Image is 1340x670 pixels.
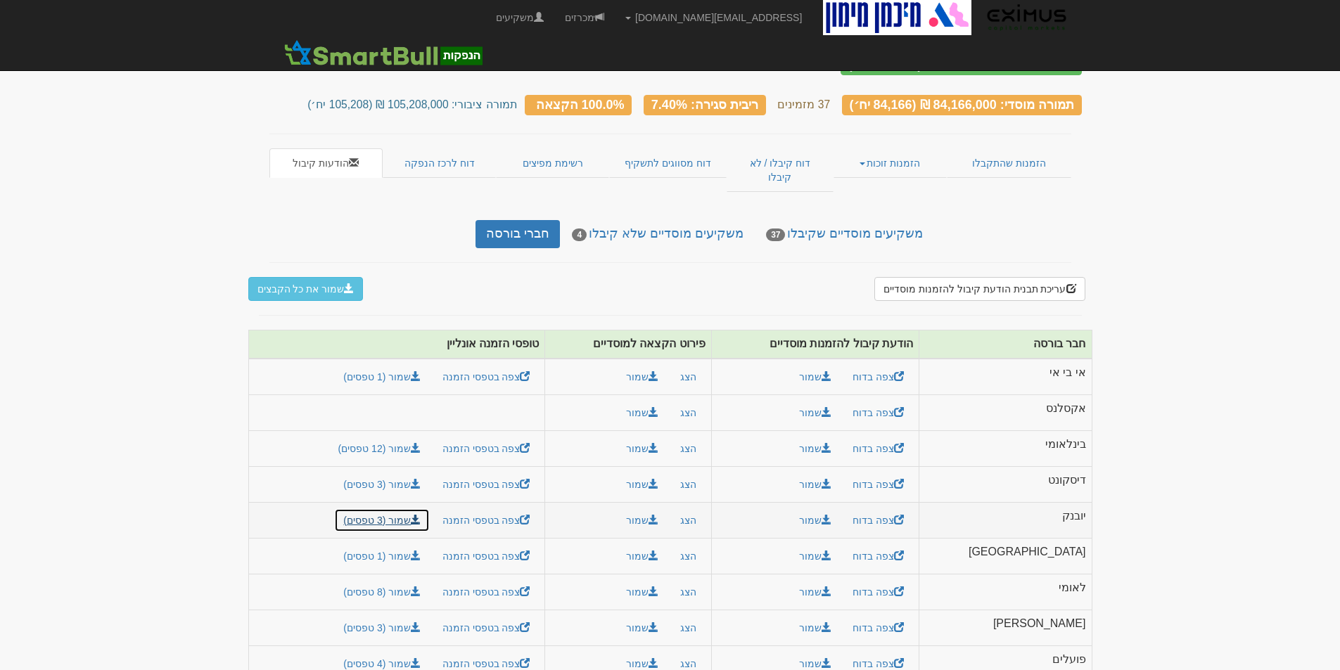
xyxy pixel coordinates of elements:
a: דוח מסווגים לתשקיף [609,148,727,178]
a: שמור [790,401,841,425]
td: דיסקונט [919,466,1092,502]
button: הצג [671,437,706,460]
td: [PERSON_NAME] [919,610,1092,645]
a: חברי בורסה [476,220,560,248]
th: הודעת קיבול להזמנות מוסדיים [711,330,919,358]
a: צפה בדוח [843,472,913,496]
button: שמור [617,437,668,460]
button: עריכת תבנית הודעת קיבול להזמנות מוסדיים [874,277,1085,301]
td: [GEOGRAPHIC_DATA] [919,538,1092,574]
span: 100.0% הקצאה [536,97,625,111]
td: אקסלנס [919,394,1092,430]
td: יובנק [919,502,1092,538]
a: שמור [790,508,841,532]
button: הצג [671,365,706,389]
a: צפה בטפסי הזמנה [433,365,540,389]
span: 4 [572,228,587,241]
th: טופסי הזמנה אונליין [248,330,545,358]
th: חבר בורסה [919,330,1092,358]
small: תמורה ציבורי: 105,208,000 ₪ (105,208 יח׳) [307,98,517,110]
a: שמור [790,437,841,460]
button: שמור [617,401,668,425]
a: צפה בטפסי הזמנה [433,437,540,460]
a: צפה בטפסי הזמנה [433,580,540,604]
a: שמור [790,544,841,568]
img: SmartBull Logo [280,39,487,67]
a: משקיעים מוסדיים שקיבלו37 [755,220,933,248]
small: 37 מזמינים [777,98,830,110]
a: צפה בטפסי הזמנה [433,544,540,568]
a: דוח לרכז הנפקה [383,148,496,178]
button: הצג [671,616,706,640]
a: שמור (3 טפסים) [334,472,430,496]
a: דוח קיבלו / לא קיבלו [727,148,833,192]
a: שמור [790,580,841,604]
button: הצג [671,472,706,496]
a: רשימת מפיצים [496,148,608,178]
a: הזמנות שהתקבלו [947,148,1071,178]
a: צפה בדוח [843,580,913,604]
button: שמור [617,365,668,389]
td: בינלאומי [919,430,1092,466]
a: משקיעים מוסדיים שלא קיבלו4 [561,220,754,248]
td: לאומי [919,574,1092,610]
a: צפה בדוח [843,365,913,389]
a: צפה בדוח [843,616,913,640]
div: ריבית סגירה: 7.40% [644,95,766,115]
a: צפה בטפסי הזמנה [433,616,540,640]
td: אי בי אי [919,359,1092,395]
button: שמור [617,544,668,568]
a: צפה בדוח [843,544,913,568]
button: שמור [617,580,668,604]
a: שמור (1 טפסים) [334,544,430,568]
a: צפה בדוח [843,508,913,532]
button: שמור את כל הקבצים [248,277,364,301]
a: שמור (8 טפסים) [334,580,430,604]
a: צפה בטפסי הזמנה [433,508,540,532]
a: צפה בדוח [843,401,913,425]
button: הצג [671,544,706,568]
a: שמור (1 טפסים) [334,365,430,389]
a: הודעות קיבול [269,148,383,178]
span: 37 [766,228,785,241]
a: שמור (3 טפסים) [334,616,430,640]
th: פירוט הקצאה למוסדיים [545,330,711,358]
div: תמורה מוסדי: 84,166,000 ₪ (84,166 יח׳) [842,95,1082,115]
button: שמור [617,508,668,532]
a: צפה בטפסי הזמנה [433,472,540,496]
a: שמור (3 טפסים) [334,508,430,532]
button: הצג [671,508,706,532]
button: הצג [671,580,706,604]
a: הזמנות זוכות [834,148,947,178]
button: הצג [671,401,706,425]
a: שמור [790,472,841,496]
a: שמור [790,365,841,389]
a: שמור (12 טפסים) [329,437,430,460]
a: צפה בדוח [843,437,913,460]
button: שמור [617,616,668,640]
button: שמור [617,472,668,496]
a: שמור [790,616,841,640]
